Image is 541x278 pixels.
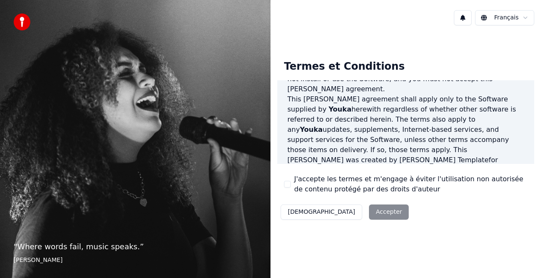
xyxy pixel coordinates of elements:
[14,241,257,253] p: “ Where words fail, music speaks. ”
[294,174,527,194] label: J'accepte les termes et m'engage à éviter l'utilisation non autorisée de contenu protégé par des ...
[300,125,322,134] span: Youka
[281,204,362,220] button: [DEMOGRAPHIC_DATA]
[277,53,411,80] div: Termes et Conditions
[14,256,257,264] footer: [PERSON_NAME]
[328,105,351,113] span: Youka
[14,14,30,30] img: youka
[399,156,489,164] a: [PERSON_NAME] Template
[287,94,524,175] p: This [PERSON_NAME] agreement shall apply only to the Software supplied by herewith regardless of ...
